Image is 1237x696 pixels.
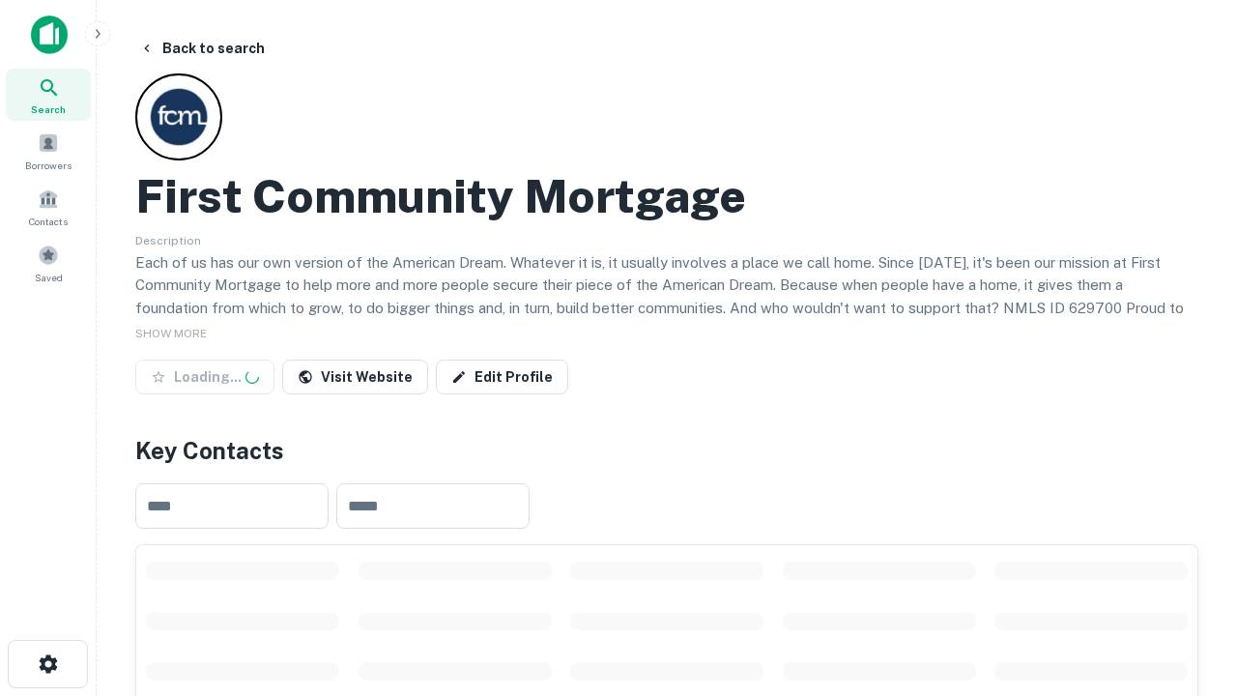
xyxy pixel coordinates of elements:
a: Edit Profile [436,360,568,394]
img: capitalize-icon.png [31,15,68,54]
span: SHOW MORE [135,327,207,340]
a: Contacts [6,181,91,233]
h2: First Community Mortgage [135,168,746,224]
span: Saved [35,270,63,285]
p: Each of us has our own version of the American Dream. Whatever it is, it usually involves a place... [135,251,1198,342]
a: Search [6,69,91,121]
button: Back to search [131,31,273,66]
a: Visit Website [282,360,428,394]
a: Saved [6,237,91,289]
span: Contacts [29,214,68,229]
iframe: Chat Widget [1140,479,1237,572]
span: Search [31,101,66,117]
h4: Key Contacts [135,433,1198,468]
span: Borrowers [25,158,72,173]
span: Description [135,234,201,247]
a: Borrowers [6,125,91,177]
